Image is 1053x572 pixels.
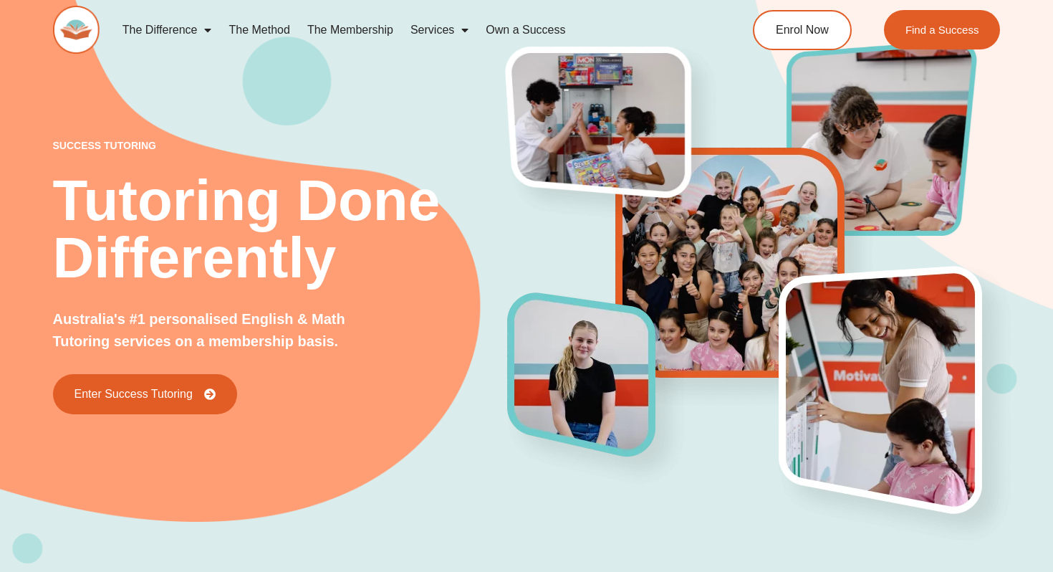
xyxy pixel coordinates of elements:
[299,14,402,47] a: The Membership
[114,14,699,47] nav: Menu
[220,14,298,47] a: The Method
[477,14,574,47] a: Own a Success
[53,308,385,353] p: Australia's #1 personalised English & Math Tutoring services on a membership basis.
[905,24,979,35] span: Find a Success
[53,374,237,414] a: Enter Success Tutoring
[114,14,221,47] a: The Difference
[53,140,508,151] p: success tutoring
[74,389,193,400] span: Enter Success Tutoring
[884,10,1001,49] a: Find a Success
[402,14,477,47] a: Services
[53,172,508,287] h2: Tutoring Done Differently
[776,24,829,36] span: Enrol Now
[753,10,852,50] a: Enrol Now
